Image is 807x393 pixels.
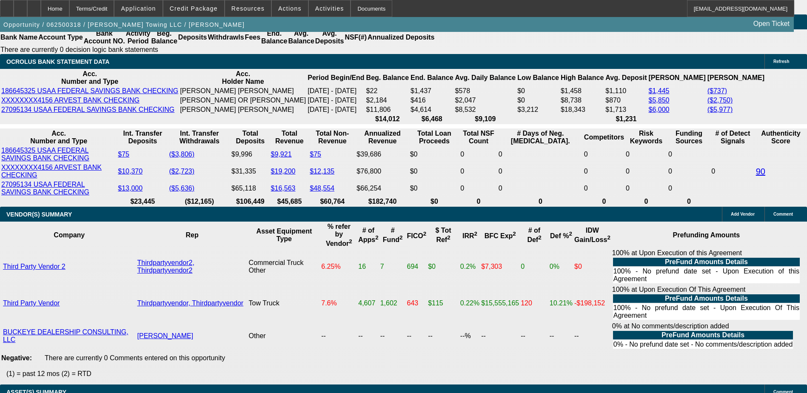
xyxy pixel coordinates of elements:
[383,227,403,243] b: # Fund
[574,249,611,285] td: $0
[3,21,245,28] span: Opportunity / 062500318 / [PERSON_NAME] Towing LLC / [PERSON_NAME]
[455,70,516,86] th: Avg. Daily Balance
[410,146,459,162] td: $0
[117,129,168,145] th: Int. Transfer Deposits
[410,163,459,179] td: $0
[358,322,379,350] td: --
[517,70,559,86] th: Low Balance
[520,285,548,321] td: 120
[538,234,541,241] sup: 2
[6,370,807,378] p: (1) = past 12 mos (2) = RTD
[321,249,357,285] td: 6.25%
[460,249,480,285] td: 0.2%
[231,129,270,145] th: Total Deposits
[474,231,477,237] sup: 2
[307,87,365,95] td: [DATE] - [DATE]
[231,163,270,179] td: $31,335
[711,146,755,196] td: 0
[180,87,306,95] td: [PERSON_NAME] [PERSON_NAME]
[527,227,541,243] b: # of Def
[1,129,117,145] th: Acc. Number and Type
[407,322,427,350] td: --
[309,0,351,17] button: Activities
[271,197,309,206] th: $45,685
[407,285,427,321] td: 643
[410,87,453,95] td: $1,437
[366,115,409,123] th: $14,012
[118,185,143,192] a: $13,000
[410,115,453,123] th: $6,468
[549,249,573,285] td: 0%
[225,0,271,17] button: Resources
[435,227,451,243] b: $ Tot Ref
[668,197,710,206] th: 0
[1,106,174,113] a: 27095134 USAA FEDERAL SAVINGS BANK CHECKING
[460,146,497,162] td: 0
[231,5,265,12] span: Resources
[673,231,740,239] b: Prefunding Amounts
[498,146,583,162] td: 0
[248,249,320,285] td: Commercial Truck Other
[349,238,352,245] sup: 2
[326,223,352,247] b: % refer by Vendor
[560,105,604,114] td: $18,343
[1,147,89,162] a: 186645325 USAA FEDERAL SAVINGS BANK CHECKING
[668,146,710,162] td: 0
[750,17,793,31] a: Open Ticket
[271,129,309,145] th: Total Revenue
[407,232,427,239] b: FICO
[3,328,128,343] a: BUCKEYE DEALERSHIP CONSULTING, LLC
[625,197,667,206] th: 0
[668,180,710,196] td: 0
[649,87,670,94] a: $1,445
[574,322,611,350] td: --
[356,168,408,175] div: $76,800
[231,197,270,206] th: $106,449
[168,129,230,145] th: Int. Transfer Withdrawals
[1,70,179,86] th: Acc. Number and Type
[773,59,789,64] span: Refresh
[163,0,224,17] button: Credit Package
[315,5,344,12] span: Activities
[455,87,516,95] td: $578
[485,232,516,239] b: BFC Exp
[380,322,406,350] td: --
[498,129,583,145] th: # Days of Neg. [MEDICAL_DATA].
[773,212,793,216] span: Comment
[1,87,178,94] a: 186645325 USAA FEDERAL SAVINGS BANK CHECKING
[517,105,559,114] td: $3,212
[662,331,744,339] b: PreFund Amounts Details
[309,197,355,206] th: $60,764
[170,5,218,12] span: Credit Package
[38,29,83,46] th: Account Type
[625,129,667,145] th: Risk Keywords
[560,70,604,86] th: High Balance
[180,105,306,114] td: [PERSON_NAME] [PERSON_NAME]
[307,105,365,114] td: [DATE] - [DATE]
[407,249,427,285] td: 694
[380,249,406,285] td: 7
[711,129,755,145] th: # of Detect Signals
[310,151,321,158] a: $75
[517,87,559,95] td: $0
[513,231,516,237] sup: 2
[455,115,516,123] th: $9,109
[707,87,727,94] a: ($737)
[245,29,261,46] th: Fees
[584,146,624,162] td: 0
[356,129,408,145] th: Annualized Revenue
[271,151,292,158] a: $9,921
[428,249,459,285] td: $0
[178,29,208,46] th: Deposits
[261,29,288,46] th: End. Balance
[137,259,194,274] a: Thirdpartyvendor2, Thirdpartyvendor2
[3,299,60,307] a: Third Party Vendor
[517,96,559,105] td: $0
[625,146,667,162] td: 0
[613,340,793,349] td: 0% - No prefund date set - No comments/description added
[278,5,302,12] span: Actions
[605,105,647,114] td: $1,713
[118,151,129,158] a: $75
[668,163,710,179] td: 0
[169,168,194,175] a: ($2,723)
